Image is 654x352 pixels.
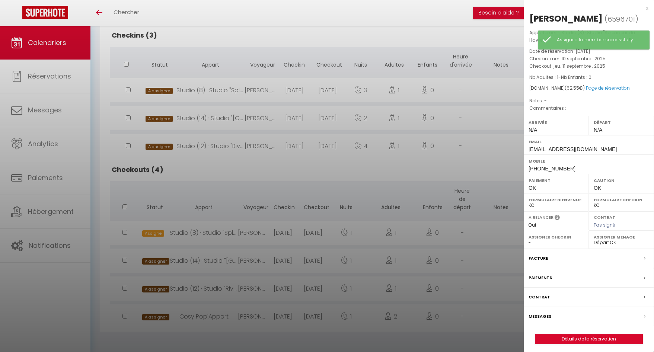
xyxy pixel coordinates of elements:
[535,334,643,344] button: Détails de la réservation
[529,138,649,145] label: Email
[529,185,536,191] span: OK
[529,97,648,105] p: Notes :
[607,15,635,24] span: 6596701
[529,29,648,44] p: Appartement :
[529,74,558,80] span: Nb Adultes : 1
[529,177,584,184] label: Paiement
[594,177,649,184] label: Caution
[565,85,585,91] span: ( €)
[594,185,601,191] span: OK
[529,63,648,70] p: Checkout :
[586,85,630,91] a: Page de réservation
[594,127,602,133] span: N/A
[594,233,649,241] label: Assigner Menage
[566,105,569,111] span: -
[529,105,648,112] p: Commentaires :
[529,119,584,126] label: Arrivée
[6,3,28,25] button: Ouvrir le widget de chat LiveChat
[594,119,649,126] label: Départ
[557,36,642,44] div: Assigned to member successfully
[622,319,648,346] iframe: Chat
[594,196,649,204] label: Formulaire Checkin
[529,196,584,204] label: Formulaire Bienvenue
[529,85,648,92] div: [DOMAIN_NAME]
[529,48,648,55] p: Date de réservation :
[594,222,615,228] span: Pas signé
[550,55,606,62] span: mer. 10 septembre . 2025
[529,293,550,301] label: Contrat
[529,274,552,282] label: Paiements
[555,214,560,223] i: Sélectionner OUI si vous souhaiter envoyer les séquences de messages post-checkout
[561,74,591,80] span: Nb Enfants : 0
[529,313,551,320] label: Messages
[529,74,648,81] p: -
[553,63,605,69] span: jeu. 11 septembre . 2025
[529,29,635,43] span: Studio (8) · Studio "Splendeur du Havre"
[529,55,648,63] p: Checkin :
[524,4,648,13] div: x
[544,97,547,104] span: -
[529,13,603,25] div: [PERSON_NAME]
[535,334,642,344] a: Détails de la réservation
[529,146,617,152] span: [EMAIL_ADDRESS][DOMAIN_NAME]
[567,85,579,91] span: 62.55
[529,166,575,172] span: [PHONE_NUMBER]
[594,214,615,219] label: Contrat
[604,14,638,24] span: ( )
[529,255,548,262] label: Facture
[529,157,649,165] label: Mobile
[529,233,584,241] label: Assigner Checkin
[575,48,590,54] span: [DATE]
[529,127,537,133] span: N/A
[529,214,553,221] label: A relancer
